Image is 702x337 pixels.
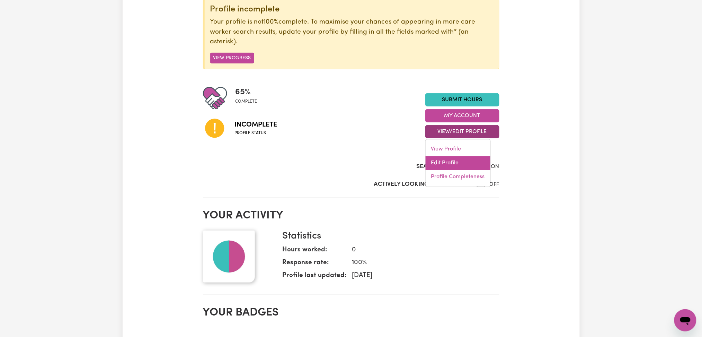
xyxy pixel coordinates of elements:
[425,139,491,187] div: View/Edit Profile
[236,86,263,110] div: Profile completeness: 65%
[426,142,490,156] a: View Profile
[283,258,347,271] dt: Response rate:
[264,19,279,25] u: 100%
[426,156,490,170] a: Edit Profile
[235,130,277,136] span: Profile status
[491,164,499,170] span: ON
[347,258,494,268] dd: 100 %
[210,17,494,47] p: Your profile is not complete. To maximise your chances of appearing in more care worker search re...
[283,245,347,258] dt: Hours worked:
[203,231,255,283] img: Your profile picture
[425,125,499,138] button: View/Edit Profile
[426,170,490,184] a: Profile Completeness
[425,93,499,106] a: Submit Hours
[236,98,257,105] span: complete
[489,182,499,187] span: OFF
[283,231,494,242] h3: Statistics
[417,162,469,171] label: Search Visibility
[283,271,347,284] dt: Profile last updated:
[203,306,499,319] h2: Your badges
[210,53,254,63] button: View Progress
[674,309,696,331] iframe: Button to launch messaging window
[235,120,277,130] span: Incomplete
[347,245,494,255] dd: 0
[236,86,257,98] span: 65 %
[374,180,467,189] label: Actively Looking for Clients
[210,5,494,15] div: Profile incomplete
[203,209,499,222] h2: Your activity
[425,109,499,122] button: My Account
[347,271,494,281] dd: [DATE]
